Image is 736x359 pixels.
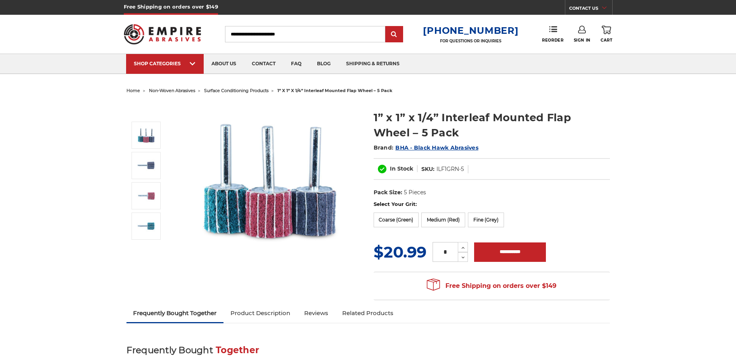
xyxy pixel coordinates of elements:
[309,54,338,74] a: blog
[124,19,201,49] img: Empire Abrasives
[126,305,224,322] a: Frequently Bought Together
[297,305,335,322] a: Reviews
[574,38,591,43] span: Sign In
[137,186,156,206] img: 1” x 1” x 1/4” Interleaf Mounted Flap Wheel – 5 Pack
[216,345,259,356] span: Together
[542,26,563,42] a: Reorder
[335,305,400,322] a: Related Products
[374,110,610,140] h1: 1” x 1” x 1/4” Interleaf Mounted Flap Wheel – 5 Pack
[149,88,195,93] a: non-woven abrasives
[569,4,612,15] a: CONTACT US
[277,88,392,93] span: 1” x 1” x 1/4” interleaf mounted flap wheel – 5 pack
[374,242,426,261] span: $20.99
[338,54,407,74] a: shipping & returns
[137,156,156,175] img: 1” x 1” x 1/4” Interleaf Mounted Flap Wheel – 5 Pack
[134,61,196,66] div: SHOP CATEGORIES
[601,38,612,43] span: Cart
[204,88,268,93] a: surface conditioning products
[126,88,140,93] a: home
[542,38,563,43] span: Reorder
[423,25,518,36] a: [PHONE_NUMBER]
[126,345,213,356] span: Frequently Bought
[193,102,348,257] img: 1” x 1” x 1/4” Interleaf Mounted Flap Wheel – 5 Pack
[374,188,402,197] dt: Pack Size:
[390,165,413,172] span: In Stock
[137,125,156,145] img: 1” x 1” x 1/4” Interleaf Mounted Flap Wheel – 5 Pack
[421,165,435,173] dt: SKU:
[283,54,309,74] a: faq
[374,144,394,151] span: Brand:
[137,216,156,236] img: 1” x 1” x 1/4” Interleaf Mounted Flap Wheel – 5 Pack
[386,27,402,42] input: Submit
[436,165,464,173] dd: ILF1GRN-5
[395,144,478,151] a: BHA - Black Hawk Abrasives
[244,54,283,74] a: contact
[223,305,297,322] a: Product Description
[374,200,610,208] label: Select Your Grit:
[404,188,426,197] dd: 5 Pieces
[423,38,518,44] p: FOR QUESTIONS OR INQUIRIES
[204,54,244,74] a: about us
[601,26,612,43] a: Cart
[427,278,556,294] span: Free Shipping on orders over $149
